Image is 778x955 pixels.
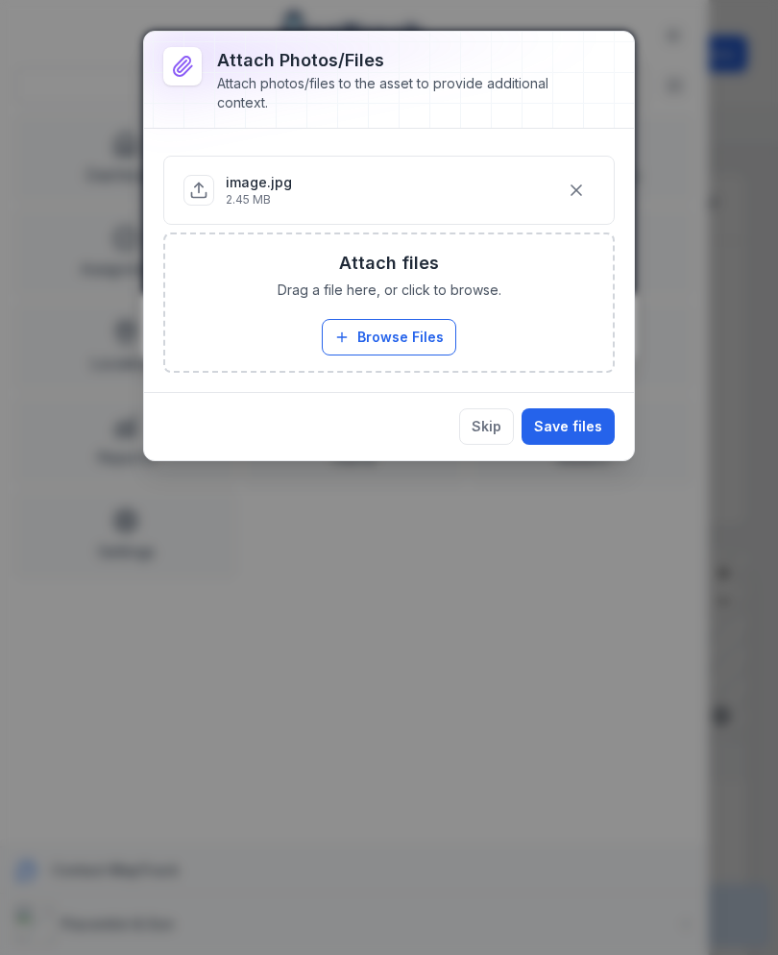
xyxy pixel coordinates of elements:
[278,281,501,300] span: Drag a file here, or click to browse.
[339,250,439,277] h3: Attach files
[226,173,292,192] p: image.jpg
[522,408,615,445] button: Save files
[459,408,514,445] button: Skip
[217,74,584,112] div: Attach photos/files to the asset to provide additional context.
[322,319,456,355] button: Browse Files
[217,47,584,74] h3: Attach photos/files
[226,192,292,208] p: 2.45 MB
